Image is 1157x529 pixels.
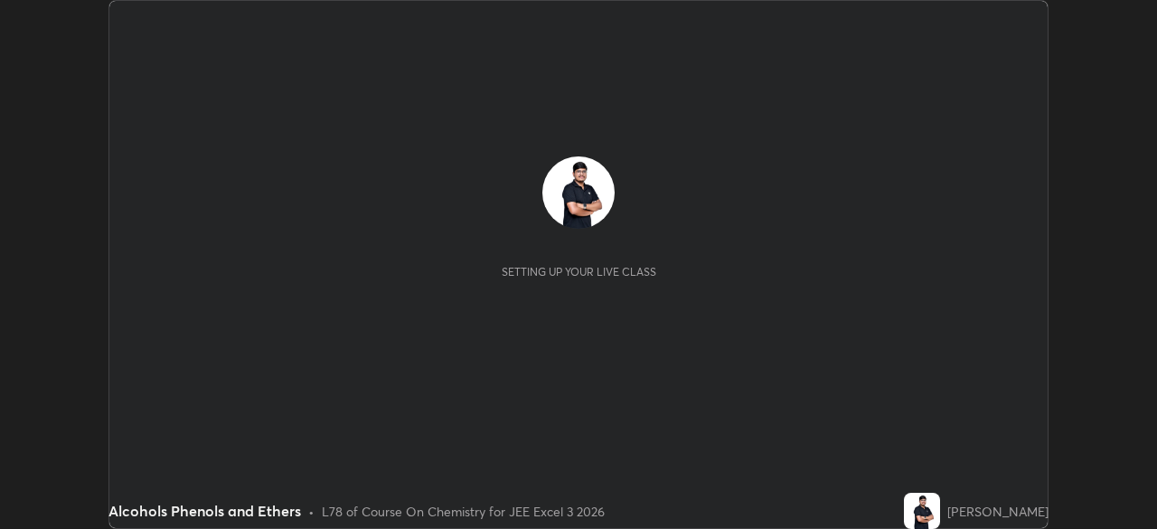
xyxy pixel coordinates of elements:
div: • [308,502,315,521]
div: L78 of Course On Chemistry for JEE Excel 3 2026 [322,502,605,521]
div: [PERSON_NAME] [947,502,1049,521]
img: 233275cb9adc4a56a51a9adff78a3b51.jpg [904,493,940,529]
div: Alcohols Phenols and Ethers [108,500,301,522]
div: Setting up your live class [502,265,656,279]
img: 233275cb9adc4a56a51a9adff78a3b51.jpg [542,156,615,229]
